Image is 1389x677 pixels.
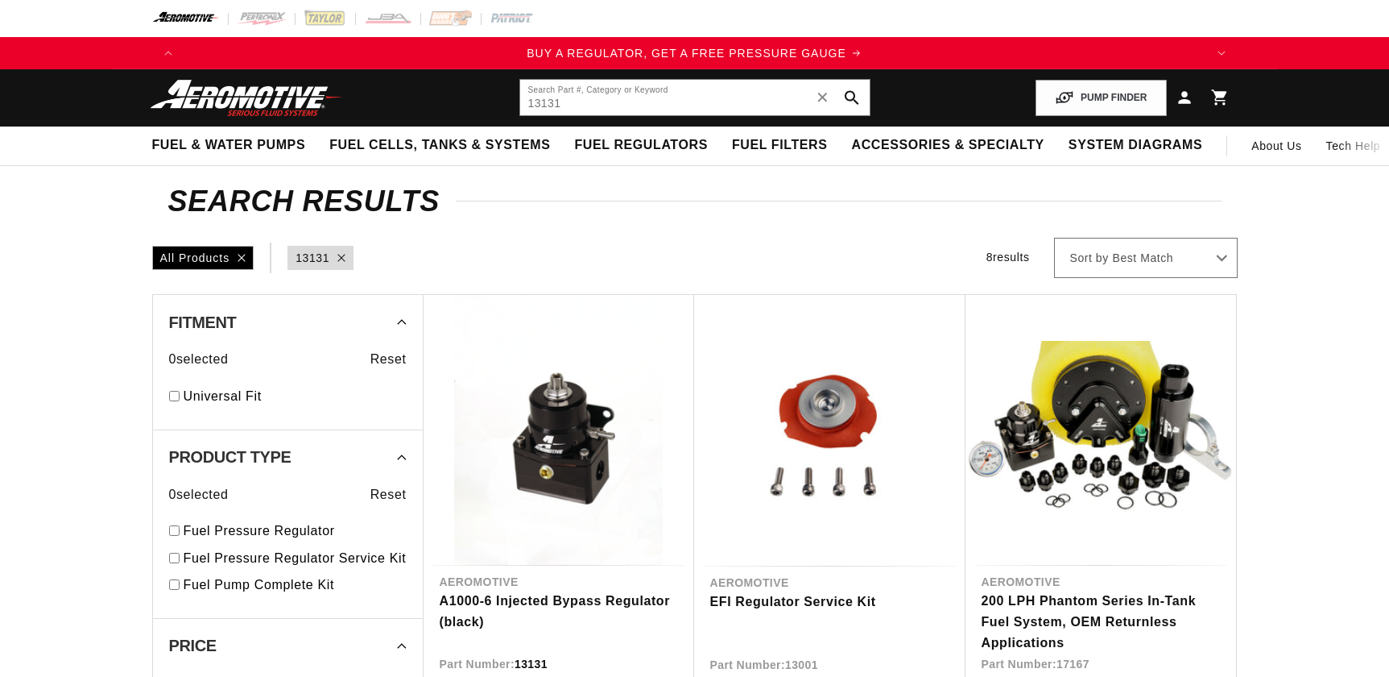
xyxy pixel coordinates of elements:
[112,37,1278,69] slideshow-component: Translation missing: en.sections.announcements.announcement_bar
[440,591,678,632] a: A1000-6 Injected Bypass Regulator (black)
[1326,137,1381,155] span: Tech Help
[140,127,318,164] summary: Fuel & Water Pumps
[710,592,949,613] a: EFI Regulator Service Kit
[370,349,407,370] span: Reset
[169,349,229,370] span: 0 selected
[1056,127,1214,164] summary: System Diagrams
[816,85,830,110] span: ✕
[169,484,229,505] span: 0 selected
[296,249,329,267] a: 13131
[527,47,846,60] span: BUY A REGULATOR, GET A FREE PRESSURE GAUGE
[184,44,1205,62] a: BUY A REGULATOR, GET A FREE PRESSURE GAUGE
[1036,80,1166,116] button: PUMP FINDER
[732,137,828,154] span: Fuel Filters
[169,638,217,654] span: Price
[184,44,1205,62] div: 1 of 4
[370,484,407,505] span: Reset
[146,79,347,117] img: Aeromotive
[329,137,550,154] span: Fuel Cells, Tanks & Systems
[520,80,870,115] input: Search by Part Number, Category or Keyword
[317,127,562,164] summary: Fuel Cells, Tanks & Systems
[1239,127,1313,165] a: About Us
[562,127,719,164] summary: Fuel Regulators
[852,137,1044,154] span: Accessories & Specialty
[1054,238,1238,278] select: Sort by
[574,137,707,154] span: Fuel Regulators
[840,127,1056,164] summary: Accessories & Specialty
[1070,251,1109,267] span: Sort by
[720,127,840,164] summary: Fuel Filters
[1069,137,1202,154] span: System Diagrams
[1251,139,1301,152] span: About Us
[982,591,1220,653] a: 200 LPH Phantom Series In-Tank Fuel System, OEM Returnless Applications
[152,246,254,270] div: All Products
[169,314,237,330] span: Fitment
[168,189,1222,214] h2: Search Results
[1205,37,1238,69] button: Translation missing: en.sections.announcements.next_announcement
[834,80,870,115] button: search button
[152,37,184,69] button: Translation missing: en.sections.announcements.previous_announcement
[184,521,407,542] a: Fuel Pressure Regulator
[184,575,407,596] a: Fuel Pump Complete Kit
[152,137,306,154] span: Fuel & Water Pumps
[184,44,1205,62] div: Announcement
[184,548,407,569] a: Fuel Pressure Regulator Service Kit
[986,251,1030,264] span: 8 results
[184,386,407,407] a: Universal Fit
[169,449,291,465] span: Product Type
